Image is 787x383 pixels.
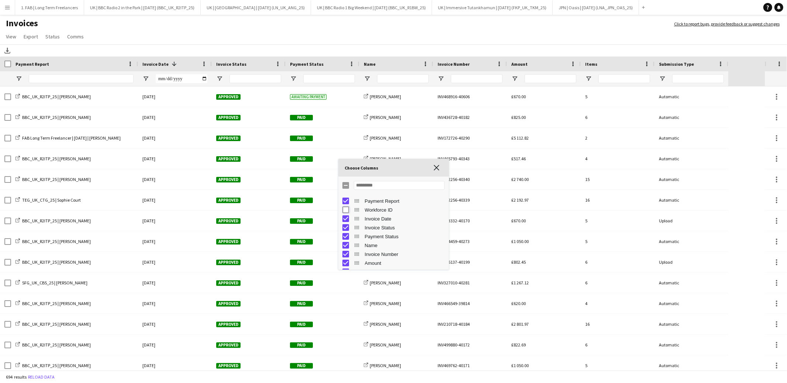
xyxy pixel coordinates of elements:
div: [DATE] [138,335,212,355]
div: INV469762-40171 [433,355,507,376]
span: Paid [290,156,313,162]
span: BBC_UK_R2ITP_25 | [PERSON_NAME] [22,114,91,120]
span: Payment Report [365,198,445,204]
a: BBC_UK_R2ITP_25 | [PERSON_NAME] [15,177,91,182]
span: Approved [216,239,241,244]
button: Reload data [27,373,56,381]
span: Invoice Status [216,61,246,67]
div: Automatic [655,314,728,334]
div: Upload [655,211,728,231]
a: BBC_UK_R2ITP_25 | [PERSON_NAME] [15,321,91,327]
div: Payment Status Column [338,232,449,241]
input: Invoice Status Filter Input [229,74,281,83]
span: Invoice Number [438,61,470,67]
span: Paid [290,260,313,265]
div: 5 [581,355,655,376]
span: FAB Long Term Freelancer | [DATE] | [PERSON_NAME] [22,135,121,141]
button: Open Filter Menu [364,75,370,82]
div: [DATE] [138,231,212,252]
span: Status [45,33,60,40]
div: INV472256-40339 [433,190,507,210]
div: Workforce ID Column [338,205,449,214]
span: BBC_UK_R2ITP_25 | [PERSON_NAME] [22,218,91,223]
span: Payment Status [365,234,445,239]
div: Amount Column [338,259,449,267]
span: £822.69 [511,342,526,348]
span: Approved [216,115,241,120]
div: INV436728-40182 [433,107,507,127]
div: Automatic [655,107,728,127]
span: [PERSON_NAME] [370,135,401,141]
span: £517.46 [511,156,526,161]
a: TEG_UK_CTG_25 | Sophie Court [15,197,81,203]
button: Open Filter Menu [659,75,666,82]
div: Items Column [338,267,449,276]
div: INV468916-40606 [433,86,507,107]
div: INV364459-40273 [433,231,507,252]
div: [DATE] [138,107,212,127]
span: Submission Type [659,61,694,67]
span: £802.45 [511,259,526,265]
div: 5 [581,211,655,231]
span: £825.00 [511,114,526,120]
a: SFG_UK_CBS_25 | [PERSON_NAME] [15,280,87,285]
span: Payment Status [290,61,324,67]
span: Amount [511,61,528,67]
span: Workforce ID [365,207,445,213]
span: Paid [290,239,313,244]
div: 2 [581,128,655,148]
a: BBC_UK_R2ITP_25 | [PERSON_NAME] [15,239,91,244]
span: Approved [216,218,241,224]
span: Approved [216,177,241,182]
div: [DATE] [138,86,212,107]
button: 1. FAB | Long Term Freelancers [15,0,84,15]
a: BBC_UK_R2ITP_25 | [PERSON_NAME] [15,218,91,223]
a: BBC_UK_R2ITP_25 | [PERSON_NAME] [15,156,91,161]
div: [DATE] [138,355,212,376]
div: INV327010-40281 [433,273,507,293]
div: Automatic [655,148,728,169]
div: [DATE] [138,314,212,334]
span: View [6,33,16,40]
div: Column List 10 Columns [338,196,449,285]
span: £5 112.82 [511,135,529,141]
button: UK | BBC Radio 1 Big Weekend | [DATE] (BBC_UK_R1BW_25) [311,0,432,15]
span: [PERSON_NAME] [370,301,401,306]
span: £1 050.00 [511,239,529,244]
div: 6 [581,107,655,127]
span: BBC_UK_R2ITP_25 | [PERSON_NAME] [22,177,91,182]
div: INV286137-40199 [433,252,507,272]
button: UK | [GEOGRAPHIC_DATA] | [DATE] (LN_UK_ANG_25) [201,0,311,15]
input: Items Filter Input [598,74,650,83]
span: £670.00 [511,94,526,99]
span: Amount [365,260,445,266]
span: Invoice Date [365,216,445,222]
button: Open Filter Menu [15,75,22,82]
div: Upload [655,252,728,272]
div: INV210718-40184 [433,314,507,334]
span: Paid [290,280,313,286]
span: [PERSON_NAME] [370,342,401,348]
span: SFG_UK_CBS_25 | [PERSON_NAME] [22,280,87,285]
div: INV465793-40343 [433,148,507,169]
span: [PERSON_NAME] [370,321,401,327]
span: Paid [290,363,313,369]
div: 5 [581,231,655,252]
div: [DATE] [138,293,212,314]
span: Payment Report [15,61,49,67]
span: Paid [290,198,313,203]
span: Paid [290,301,313,307]
a: View [3,32,19,41]
button: Open Filter Menu [216,75,223,82]
button: Open Filter Menu [290,75,297,82]
div: Automatic [655,190,728,210]
div: Choose Columns [338,159,449,270]
span: BBC_UK_R2ITP_25 | [PERSON_NAME] [22,94,91,99]
div: Automatic [655,231,728,252]
span: Approved [216,136,241,141]
a: Comms [64,32,87,41]
span: Approved [216,322,241,327]
span: Invoice Date [142,61,169,67]
span: £2 740.00 [511,177,529,182]
button: UK | BBC Radio 2 in the Park | [DATE] (BBC_UK_R2ITP_25) [84,0,201,15]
